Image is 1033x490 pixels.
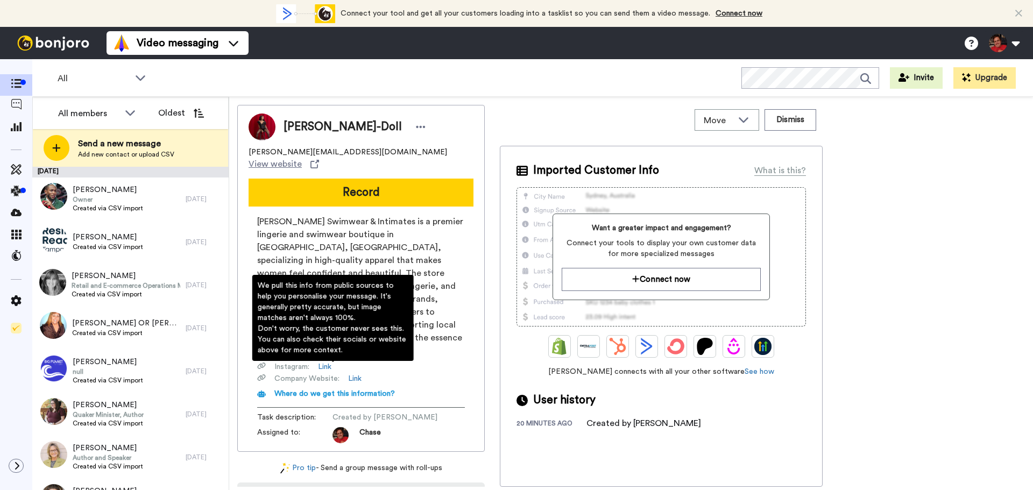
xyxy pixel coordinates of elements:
span: [PERSON_NAME] Swimwear & Intimates is a premier lingerie and swimwear boutique in [GEOGRAPHIC_DAT... [257,215,465,357]
span: Move [704,114,733,127]
img: ACg8ocJ8jTPxAiUse98BKyo8hWBwfx9j9ELbqNXAaAH2BjpLceGSW4o=s96-c [332,427,349,443]
span: Owner [73,195,143,204]
div: [DATE] [186,324,223,332]
span: Video messaging [137,35,218,51]
div: 20 minutes ago [516,419,586,430]
span: [PERSON_NAME] connects with all your other software [516,366,806,377]
span: Created via CSV import [73,243,143,251]
img: GoHighLevel [754,338,772,355]
a: Connect now [716,10,762,17]
img: ActiveCampaign [638,338,655,355]
button: Oldest [150,102,212,124]
img: 720c1de0-e303-4460-b90b-bf7916469dbf.png [40,355,67,382]
span: All [58,72,130,85]
div: [DATE] [186,410,223,418]
img: ConvertKit [667,338,684,355]
span: Author and Speaker [73,453,143,462]
span: [PERSON_NAME][EMAIL_ADDRESS][DOMAIN_NAME] [249,147,447,158]
span: null [73,367,143,376]
span: Task description : [257,412,332,423]
div: [DATE] [186,281,223,289]
a: See how [745,368,774,375]
button: Connect now [562,268,760,291]
img: 096c1b4b-4031-4c8f-9894-72c8dc5b9f98.jpg [40,312,67,339]
img: vm-color.svg [113,34,130,52]
span: Chase [359,427,381,443]
span: [PERSON_NAME] [72,271,180,281]
div: animation [276,4,335,23]
div: [DATE] [186,238,223,246]
span: Created via CSV import [72,290,180,299]
button: Record [249,179,473,207]
img: a20b149f-f541-4a17-8f67-337729628b8e.jpg [40,398,67,425]
img: c9161577-d742-4b05-b97f-0ea49772daf6.jpg [39,269,66,296]
img: Patreon [696,338,713,355]
img: 57ad5012-5886-4bb1-aa54-8339d250092c.png [40,226,67,253]
div: - Send a group message with roll-ups [237,463,485,474]
span: [PERSON_NAME] [73,184,143,195]
button: Invite [890,67,943,89]
div: [DATE] [186,453,223,461]
span: Instagram : [274,361,309,372]
img: Image of Ashley McQuillan-Doll [249,113,275,140]
a: Link [348,373,362,384]
span: [PERSON_NAME] [73,400,144,410]
span: [PERSON_NAME] [73,443,143,453]
img: Drip [725,338,742,355]
img: Ontraport [580,338,597,355]
div: All members [58,107,119,120]
span: Retail and E-commerce Operations Manager and Senior Buyer [72,281,180,290]
span: Quaker Minister, Author [73,410,144,419]
span: [PERSON_NAME] [73,232,143,243]
span: Where do we get this information? [274,390,395,397]
span: [PERSON_NAME] OR [PERSON_NAME] [72,318,180,329]
span: Created via CSV import [73,462,143,471]
span: Company Website : [274,373,339,384]
div: Created by [PERSON_NAME] [586,417,701,430]
div: [DATE] [32,167,229,177]
div: We pull this info from public sources to help you personalise your message. It's generally pretty... [258,280,408,356]
a: View website [249,158,319,171]
span: Imported Customer Info [533,162,659,179]
span: Created by [PERSON_NAME] [332,412,437,423]
span: View website [249,158,302,171]
img: f3d0061e-9407-4df0-8fd5-46d035514b40.jpg [40,183,67,210]
span: [PERSON_NAME]-Doll [284,119,402,135]
img: Shopify [551,338,568,355]
img: Hubspot [609,338,626,355]
a: Pro tip [280,463,316,474]
a: Link [318,361,331,372]
span: Created via CSV import [73,376,143,385]
span: Connect your tool and get all your customers loading into a tasklist so you can send them a video... [341,10,710,17]
span: Want a greater impact and engagement? [562,223,760,233]
div: [DATE] [186,367,223,375]
img: Checklist.svg [11,323,22,333]
span: Created via CSV import [73,204,143,212]
img: magic-wand.svg [280,463,290,474]
span: User history [533,392,596,408]
span: [PERSON_NAME] [73,357,143,367]
span: Created via CSV import [72,329,180,337]
span: Created via CSV import [73,419,144,428]
img: 83ec4f2a-be49-4752-b2db-265207d0f85a.jpg [40,441,67,468]
div: What is this? [754,164,806,177]
span: Assigned to: [257,427,332,443]
button: Upgrade [953,67,1016,89]
button: Dismiss [765,109,816,131]
span: Connect your tools to display your own customer data for more specialized messages [562,238,760,259]
span: Add new contact or upload CSV [78,150,174,159]
div: [DATE] [186,195,223,203]
span: Send a new message [78,137,174,150]
img: bj-logo-header-white.svg [13,35,94,51]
